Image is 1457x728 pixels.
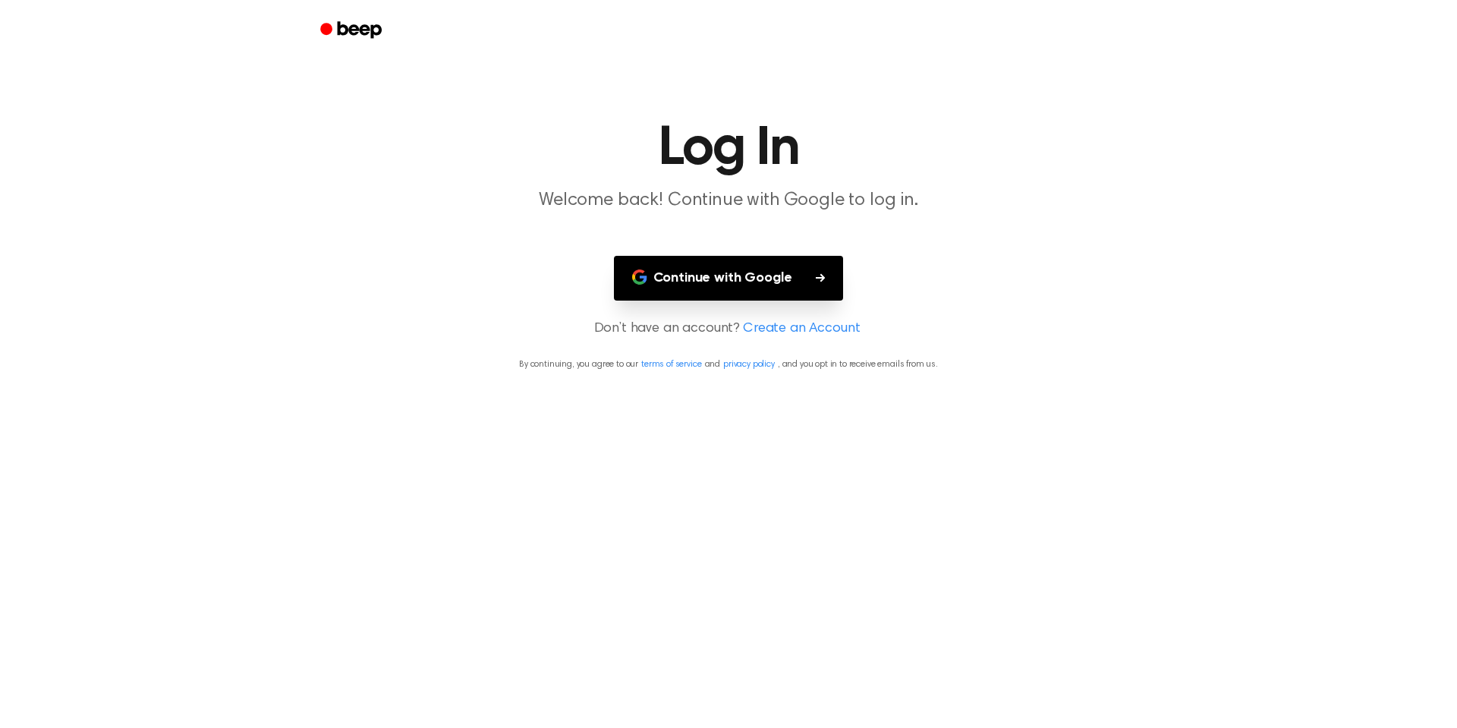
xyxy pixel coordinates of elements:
[437,188,1020,213] p: Welcome back! Continue with Google to log in.
[723,360,775,369] a: privacy policy
[18,319,1439,339] p: Don’t have an account?
[340,121,1117,176] h1: Log In
[641,360,701,369] a: terms of service
[18,358,1439,371] p: By continuing, you agree to our and , and you opt in to receive emails from us.
[743,319,860,339] a: Create an Account
[614,256,844,301] button: Continue with Google
[310,16,395,46] a: Beep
